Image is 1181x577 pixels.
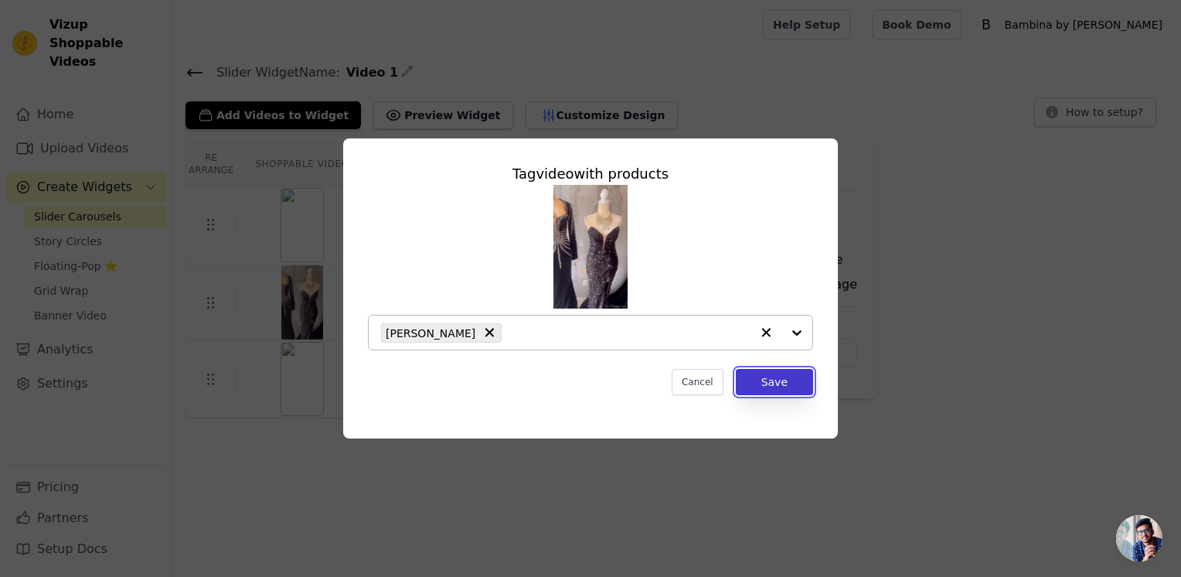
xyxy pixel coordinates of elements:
span: [PERSON_NAME] [386,324,475,342]
button: Save [736,369,813,395]
button: Cancel [672,369,723,395]
img: tn-85ceefd4b8f74a6c93ed682ec9d8260f.png [553,185,628,309]
div: Chat abierto [1116,515,1162,562]
div: Tag video with products [368,163,813,185]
